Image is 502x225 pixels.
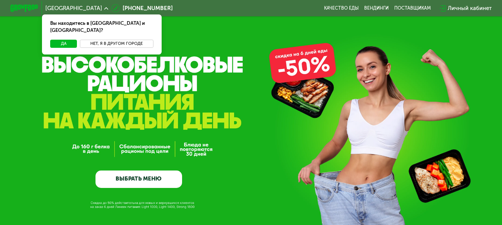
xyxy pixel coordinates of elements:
[42,14,162,40] div: Вы находитесь в [GEOGRAPHIC_DATA] и [GEOGRAPHIC_DATA]?
[45,6,102,11] span: [GEOGRAPHIC_DATA]
[111,4,173,13] a: [PHONE_NUMBER]
[324,6,359,11] a: Качество еды
[394,6,431,11] div: поставщикам
[364,6,389,11] a: Вендинги
[50,40,77,48] button: Да
[448,4,492,13] div: Личный кабинет
[95,171,182,188] a: ВЫБРАТЬ МЕНЮ
[80,40,153,48] button: Нет, я в другом городе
